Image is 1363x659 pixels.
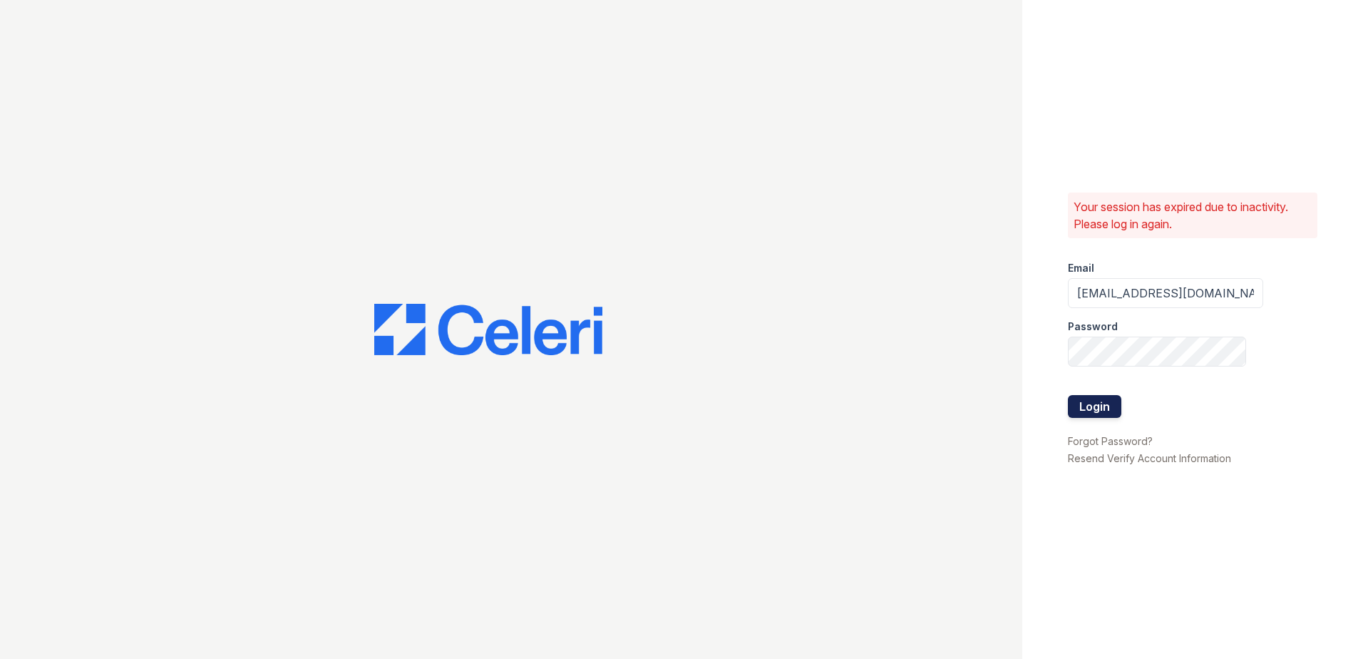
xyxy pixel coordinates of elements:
[1068,395,1121,418] button: Login
[1068,452,1231,464] a: Resend Verify Account Information
[1074,198,1312,233] p: Your session has expired due to inactivity. Please log in again.
[1068,320,1118,334] label: Password
[374,304,602,355] img: CE_Logo_Blue-a8612792a0a2168367f1c8372b55b34899dd931a85d93a1a3d3e32e68fde9ad4.png
[1068,261,1094,275] label: Email
[1068,435,1153,447] a: Forgot Password?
